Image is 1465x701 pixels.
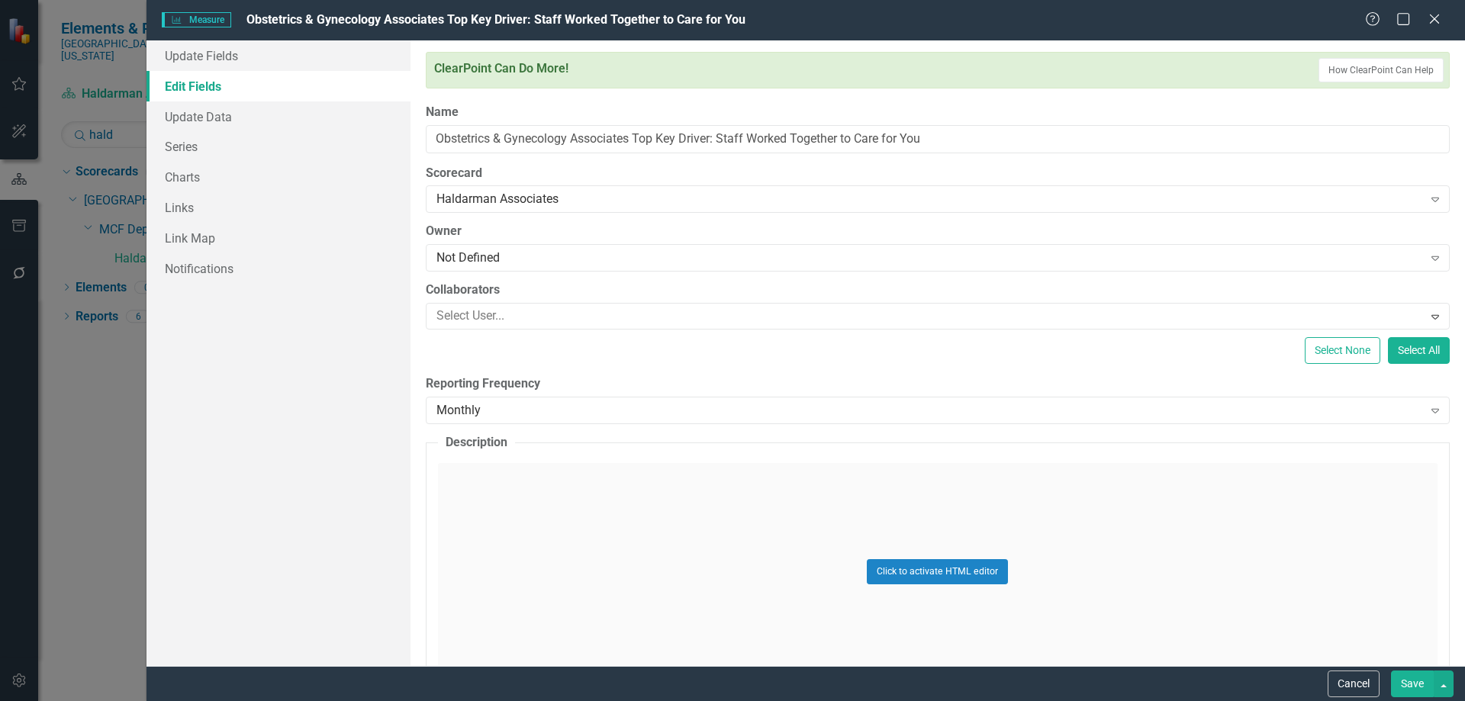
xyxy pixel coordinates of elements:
a: Series [146,131,411,162]
input: Measure Name [426,125,1450,153]
label: Collaborators [426,281,1450,299]
div: Haldarman Associates [436,191,1423,208]
button: Select All [1388,337,1450,364]
label: Reporting Frequency [426,375,1450,393]
button: Save [1391,670,1434,697]
button: Click to activate HTML editor [867,559,1008,584]
button: Cancel [1328,670,1380,697]
button: Select None [1305,337,1380,364]
div: ClearPoint Can Do More! [434,60,568,80]
a: Charts [146,162,411,192]
a: Edit Fields [146,71,411,101]
a: Notifications [146,253,411,284]
a: Update Data [146,101,411,132]
div: Monthly [436,402,1423,420]
legend: Description [438,434,515,452]
a: Link Map [146,223,411,253]
div: Not Defined [436,249,1423,267]
label: Owner [426,223,1450,240]
button: How ClearPoint Can Help [1318,58,1444,82]
a: Update Fields [146,40,411,71]
label: Name [426,104,1450,121]
span: Obstetrics & Gynecology Associates Top Key Driver: Staff Worked Together to Care for You [246,12,745,27]
label: Scorecard [426,165,1450,182]
span: Measure [162,12,231,27]
a: Links [146,192,411,223]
